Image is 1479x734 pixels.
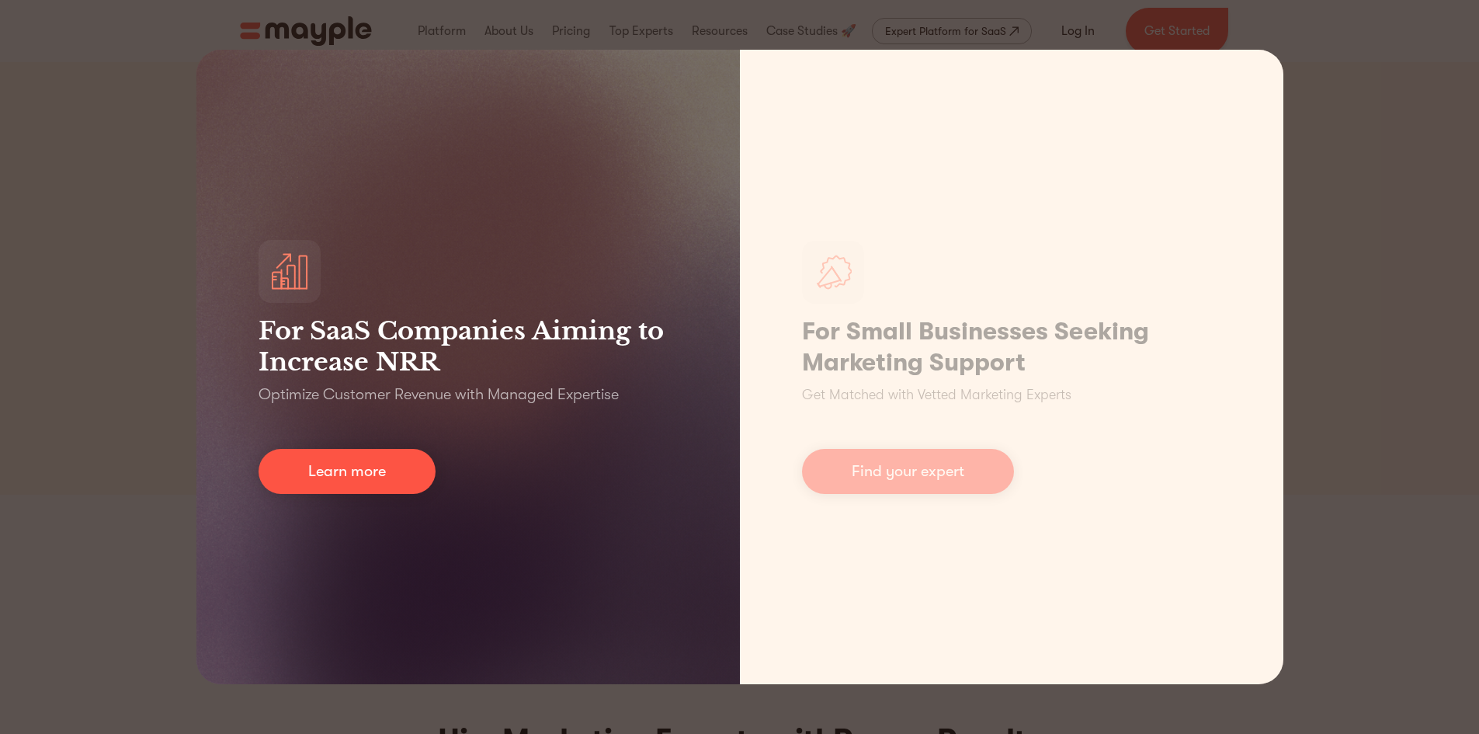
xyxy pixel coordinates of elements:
[802,384,1071,405] p: Get Matched with Vetted Marketing Experts
[802,449,1014,494] a: Find your expert
[802,316,1221,378] h1: For Small Businesses Seeking Marketing Support
[259,384,619,405] p: Optimize Customer Revenue with Managed Expertise
[259,449,436,494] a: Learn more
[259,315,678,377] h3: For SaaS Companies Aiming to Increase NRR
